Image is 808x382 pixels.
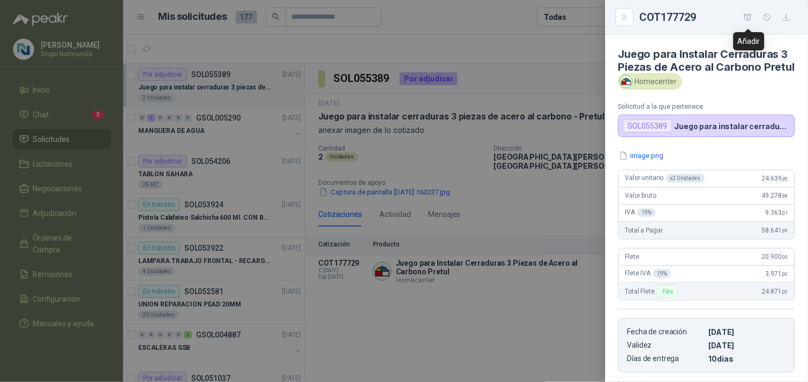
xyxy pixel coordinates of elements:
[618,150,665,161] button: image.png
[782,289,788,295] span: ,00
[762,253,788,260] span: 20.900
[618,11,631,24] button: Close
[709,341,786,350] p: [DATE]
[762,175,788,182] span: 24.639
[618,73,682,89] div: Homecenter
[657,285,678,298] div: Flex
[762,288,788,295] span: 24.871
[625,269,671,278] span: Flete IVA
[627,354,705,363] p: Días de entrega
[627,341,705,350] p: Validez
[762,227,788,234] span: 58.641
[766,270,788,278] span: 3.971
[782,210,788,216] span: ,01
[653,269,672,278] div: 19 %
[709,354,786,363] p: 10 dias
[734,32,765,50] div: Añadir
[762,192,788,199] span: 49.278
[620,76,632,87] img: Company Logo
[625,208,656,217] span: IVA
[782,271,788,277] span: ,00
[618,48,795,73] h4: Juego para Instalar Cerraduras 3 Piezas de Acero al Carbono Pretul
[623,119,672,132] div: SOL055389
[666,174,705,183] div: x 2 Unidades
[782,193,788,199] span: ,98
[625,174,705,183] span: Valor unitario
[618,102,795,110] p: Solicitud a la que pertenece
[625,285,680,298] span: Total Flete
[627,327,705,336] p: Fecha de creación
[782,176,788,182] span: ,49
[709,327,786,336] p: [DATE]
[640,9,795,26] div: COT177729
[638,208,656,217] div: 19 %
[625,192,656,199] span: Valor bruto
[766,209,788,216] span: 9.363
[782,228,788,234] span: ,99
[675,122,790,131] p: Juego para instalar cerraduras 3 piezas de acero al carbono - Pretul
[625,227,663,234] span: Total a Pagar
[782,254,788,260] span: ,00
[625,253,639,260] span: Flete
